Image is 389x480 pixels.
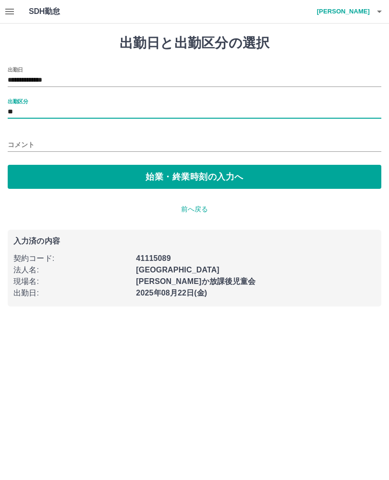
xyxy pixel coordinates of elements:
[136,266,219,274] b: [GEOGRAPHIC_DATA]
[136,289,207,297] b: 2025年08月22日(金)
[8,35,381,51] h1: 出勤日と出勤区分の選択
[8,165,381,189] button: 始業・終業時刻の入力へ
[13,253,130,264] p: 契約コード :
[13,276,130,287] p: 現場名 :
[136,277,255,285] b: [PERSON_NAME]か放課後児童会
[8,66,23,73] label: 出勤日
[13,287,130,299] p: 出勤日 :
[13,264,130,276] p: 法人名 :
[136,254,170,262] b: 41115089
[8,98,28,105] label: 出勤区分
[13,237,376,245] p: 入力済の内容
[8,204,381,214] p: 前へ戻る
